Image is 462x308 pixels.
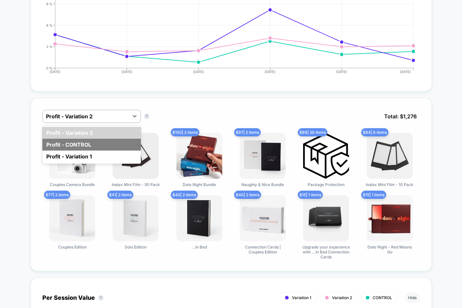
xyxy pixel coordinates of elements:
span: Couples Edition [58,245,87,249]
span: Instax Mini Film - 50 Pack [112,182,160,187]
div: Profit - Variation 2 [42,127,141,139]
button: ? [98,295,103,300]
span: Naughty & Nice Bundle [241,182,284,187]
img: Upgrade your experience with ...In Bed Connection Cards [303,195,349,241]
span: CONTROL [373,295,392,300]
span: Package Protection [308,182,344,187]
img: ...In Bed [176,195,222,241]
span: $ 100 | 2 items [171,128,199,136]
img: Date Night - Red Means Go [367,195,413,241]
img: Package Protection [303,133,349,179]
tspan: 3 % [46,44,53,48]
tspan: 9 % [46,2,53,6]
span: $ 41 | 2 items [107,191,133,199]
span: Date Night - Red Means Go [365,245,414,254]
tspan: 6 % [46,23,53,27]
img: Connection Cards | Couples Edition [240,195,286,241]
span: Instax Mini Film - 10 Pack [366,182,413,187]
img: Date Night Bundle [176,133,222,179]
div: Profit - Variation 1 [42,151,141,162]
tspan: [DATE] [400,70,411,74]
span: Variation 1 [292,295,311,300]
button: ? [144,114,149,119]
span: $ 15 | 1 items [361,191,386,199]
img: Solo Edition [113,195,159,241]
tspan: 0 % [46,66,53,70]
tspan: [DATE] [193,70,204,74]
span: $ 40 | 2 items [171,191,198,199]
span: Date Night Bundle [183,182,216,187]
button: Hide [405,292,420,303]
span: Upgrade your experience with ...In Bed Connection Cards [301,245,351,259]
img: Couples Edition [49,195,95,241]
tspan: [DATE] [121,70,132,74]
span: $ 97 | 2 items [234,128,261,136]
span: Couples Camera Bundle [50,182,95,187]
span: $ 40 | 2 items [234,191,261,199]
span: ...In Bed [191,245,207,249]
tspan: [DATE] [50,70,61,74]
img: Naughty & Nice Bundle [240,133,286,179]
span: $ 15 | 1 items [298,191,323,199]
div: Profit - CONTROL [42,139,141,151]
tspan: [DATE] [265,70,275,74]
span: Solo Edition [125,245,146,249]
span: $ 77 | 2 items [44,191,70,199]
img: Instax Mini Film - 10 Pack [367,133,413,179]
tspan: [DATE] [336,70,347,74]
span: Total: $ 1,276 [381,110,420,123]
span: Variation 2 [332,295,352,300]
span: $ 89 | 20 items [298,128,327,136]
span: Connection Cards | Couples Edition [238,245,287,254]
span: $ 84 | 6 items [361,128,388,136]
